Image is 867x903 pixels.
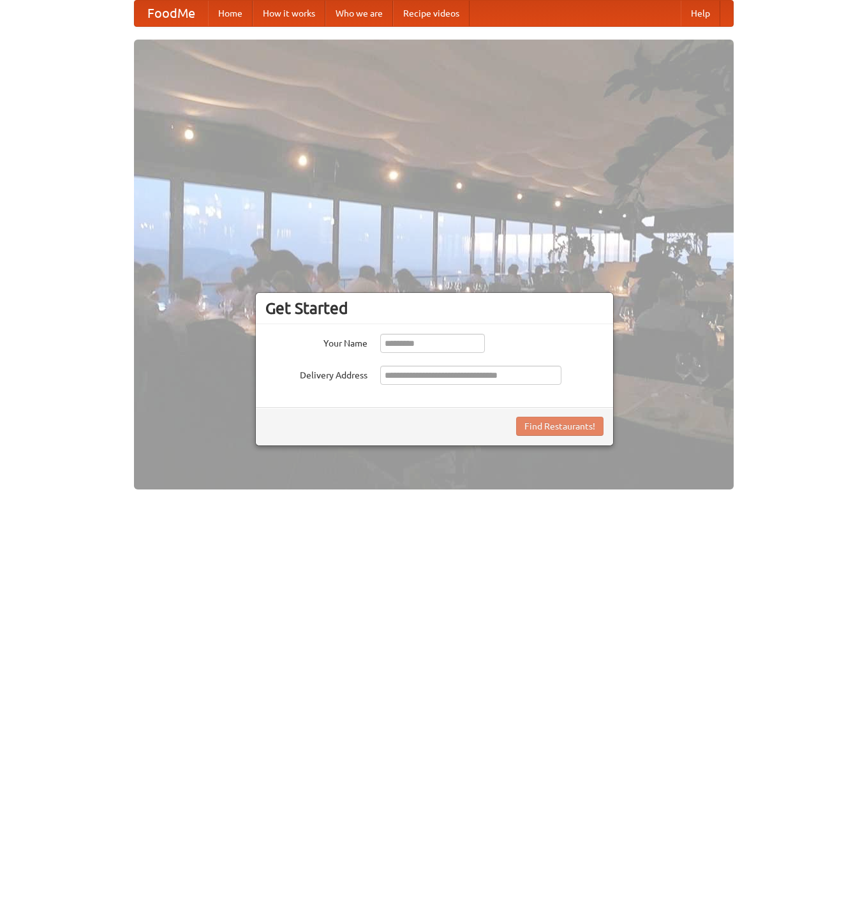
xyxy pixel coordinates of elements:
[265,366,367,382] label: Delivery Address
[265,334,367,350] label: Your Name
[265,299,604,318] h3: Get Started
[681,1,720,26] a: Help
[208,1,253,26] a: Home
[393,1,470,26] a: Recipe videos
[325,1,393,26] a: Who we are
[516,417,604,436] button: Find Restaurants!
[135,1,208,26] a: FoodMe
[253,1,325,26] a: How it works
